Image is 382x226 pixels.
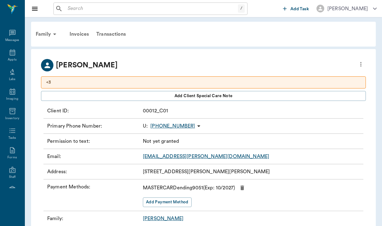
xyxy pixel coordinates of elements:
div: Appts [8,57,16,62]
p: MASTERCARD ending 9051 (Exp: 10 / 2027 ) [143,184,235,192]
button: more [356,59,366,70]
button: Close drawer [29,2,41,15]
span: Add client Special Care Note [175,93,233,99]
p: [STREET_ADDRESS][PERSON_NAME][PERSON_NAME] [143,168,270,175]
a: [PERSON_NAME] [143,216,184,221]
p: Email : [47,153,140,160]
div: Forms [7,155,17,160]
div: Staff [9,175,16,179]
div: [PERSON_NAME] [327,5,368,12]
div: Family [32,27,62,42]
p: [PERSON_NAME] [56,60,118,71]
p: Primary Phone Number : [47,122,140,130]
p: 00012_C01 [143,107,168,115]
p: Family : [47,215,140,222]
p: Permission to text : [47,138,140,145]
p: Address : [47,168,140,175]
p: [PHONE_NUMBER] [150,122,195,130]
div: / [238,4,245,13]
button: Add Task [280,3,312,14]
button: [PERSON_NAME] [312,3,382,14]
button: Add client Special Care Note [41,91,366,101]
div: Tasks [8,136,16,140]
a: [EMAIL_ADDRESS][PERSON_NAME][DOMAIN_NAME] [143,154,269,159]
a: Transactions [93,27,130,42]
input: Search [65,4,238,13]
p: Client ID : [47,107,140,115]
p: Not yet granted [143,138,179,145]
div: Imaging [6,97,18,101]
div: Inventory [5,116,19,121]
p: Payment Methods : [47,183,140,207]
p: <3 [46,79,361,86]
button: Add Payment Method [143,197,192,207]
div: Labs [9,77,16,82]
a: Invoices [66,27,93,42]
div: Messages [5,38,20,43]
span: U : [143,122,148,130]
